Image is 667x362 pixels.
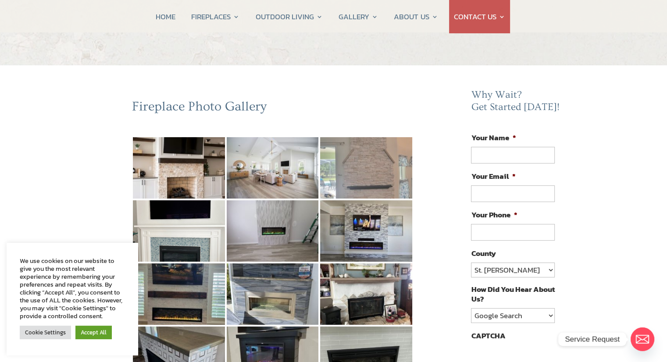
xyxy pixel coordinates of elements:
img: 32 [227,263,319,325]
label: Your Name [471,133,516,142]
label: Your Phone [471,210,517,220]
img: 25 [133,137,225,199]
div: We use cookies on our website to give you the most relevant experience by remembering your prefer... [20,257,125,320]
a: Cookie Settings [20,326,71,339]
label: CAPTCHA [471,331,505,341]
img: 28 [133,200,225,262]
h2: Fireplace Photo Gallery [132,99,414,119]
img: 27 [320,137,412,199]
div: Blocked (selector): [7,243,138,355]
img: 29 [227,200,319,262]
img: 31 [133,263,225,325]
img: 26 [227,137,319,199]
a: Email [631,327,654,351]
h2: Why Wait? Get Started [DATE]! [471,89,561,117]
img: 30 [320,200,412,262]
label: Your Email [471,171,515,181]
label: How Did You Hear About Us? [471,284,554,304]
a: Accept All [75,326,112,339]
label: County [471,248,496,258]
img: 33 [320,263,412,325]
